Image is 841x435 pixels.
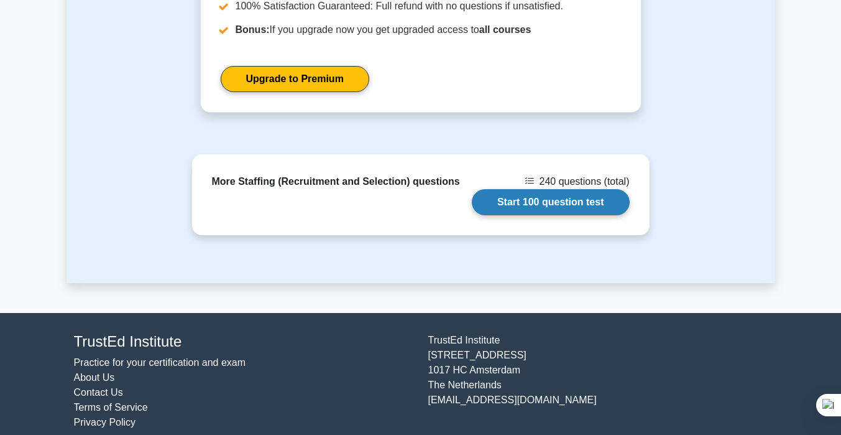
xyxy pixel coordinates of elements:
a: Privacy Policy [74,417,136,428]
a: Contact Us [74,387,123,398]
a: Terms of Service [74,402,148,413]
div: TrustEd Institute [STREET_ADDRESS] 1017 HC Amsterdam The Netherlands [EMAIL_ADDRESS][DOMAIN_NAME] [421,333,775,431]
h4: TrustEd Institute [74,333,413,351]
a: Start 100 question test [472,189,630,215]
a: Upgrade to Premium [221,66,369,92]
a: Practice for your certification and exam [74,357,246,368]
a: About Us [74,372,115,383]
